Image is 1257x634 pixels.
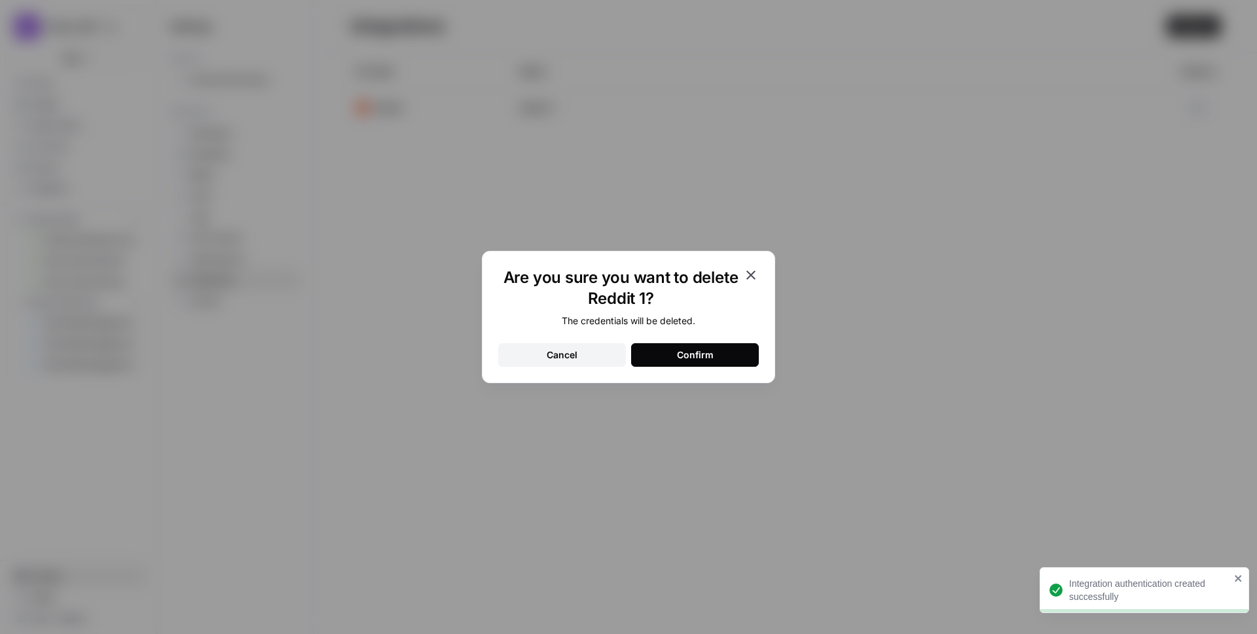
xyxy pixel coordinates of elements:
button: close [1234,573,1243,584]
button: Cancel [498,343,626,367]
div: The credentials will be deleted. [498,314,759,327]
div: Confirm [677,348,714,362]
div: Integration authentication created successfully [1069,577,1230,603]
button: Confirm [631,343,759,367]
h1: Are you sure you want to delete Reddit 1? [498,267,743,309]
div: Cancel [547,348,577,362]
